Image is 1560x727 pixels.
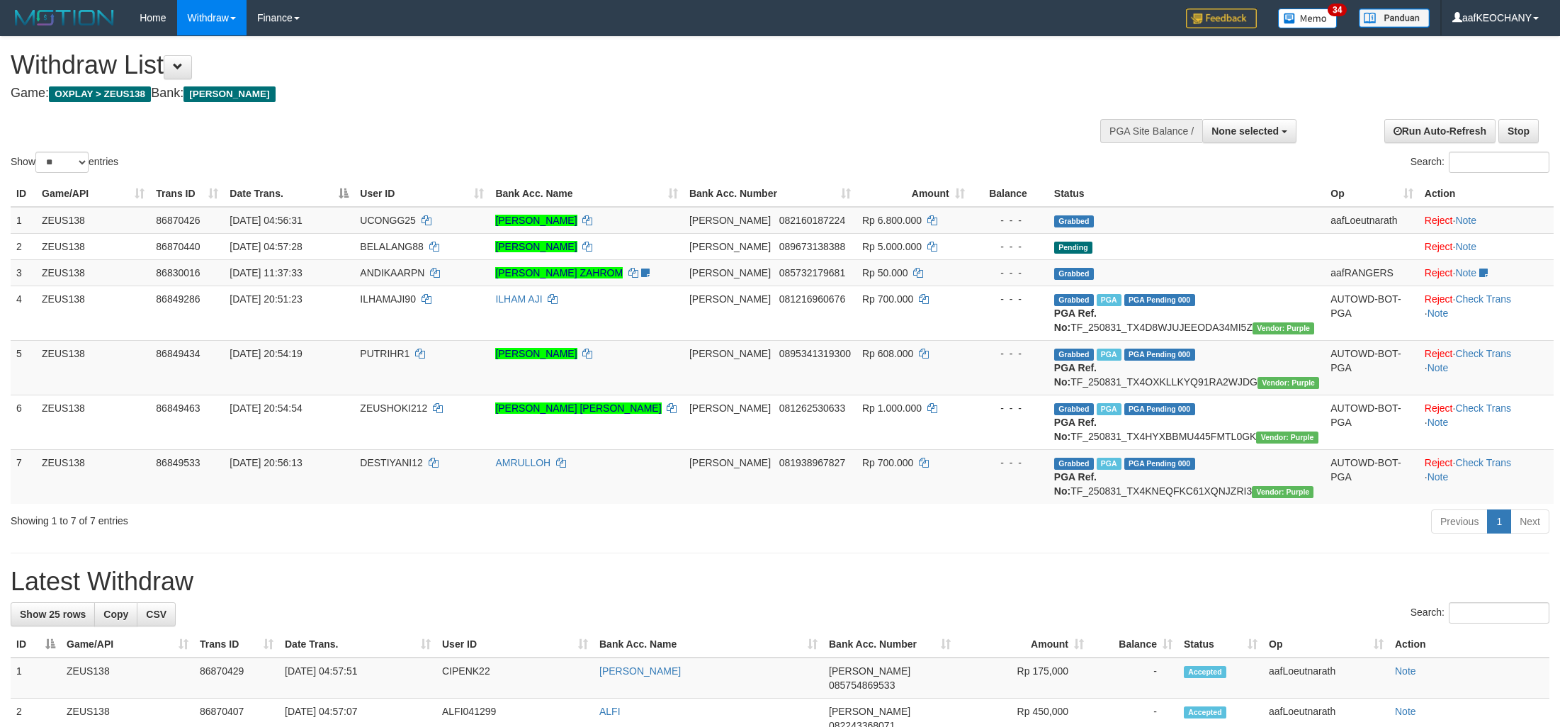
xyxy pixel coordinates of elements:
div: - - - [976,213,1043,227]
a: Note [1428,362,1449,373]
td: TF_250831_TX4KNEQFKC61XQNJZRI3 [1049,449,1325,504]
th: ID: activate to sort column descending [11,631,61,658]
span: 86870440 [156,241,200,252]
span: Accepted [1184,666,1226,678]
span: [DATE] 04:57:28 [230,241,302,252]
span: Copy 0895341319300 to clipboard [779,348,851,359]
span: Marked by aafRornrotha [1097,403,1121,415]
div: Showing 1 to 7 of 7 entries [11,508,640,528]
td: ZEUS138 [36,259,150,286]
span: Copy 082160187224 to clipboard [779,215,845,226]
a: Reject [1425,241,1453,252]
span: UCONGG25 [360,215,416,226]
span: Copy 081216960676 to clipboard [779,293,845,305]
td: · [1419,233,1554,259]
td: aafLoeutnarath [1325,207,1419,234]
a: [PERSON_NAME] ZAHROM [495,267,623,278]
a: Check Trans [1455,348,1511,359]
span: Copy [103,609,128,620]
span: 86830016 [156,267,200,278]
td: · [1419,207,1554,234]
span: ANDIKAARPN [360,267,424,278]
td: - [1090,658,1178,699]
th: Op: activate to sort column ascending [1325,181,1419,207]
td: 1 [11,658,61,699]
td: AUTOWD-BOT-PGA [1325,449,1419,504]
a: CSV [137,602,176,626]
td: CIPENK22 [436,658,594,699]
a: Previous [1431,509,1488,534]
th: Op: activate to sort column ascending [1263,631,1389,658]
td: 5 [11,340,36,395]
th: Trans ID: activate to sort column ascending [194,631,279,658]
a: Note [1395,665,1416,677]
th: Bank Acc. Number: activate to sort column ascending [684,181,857,207]
td: 6 [11,395,36,449]
a: Note [1455,215,1476,226]
a: Reject [1425,348,1453,359]
span: PUTRIHR1 [360,348,409,359]
span: [PERSON_NAME] [689,215,771,226]
span: [DATE] 20:51:23 [230,293,302,305]
th: Date Trans.: activate to sort column descending [224,181,354,207]
span: Copy 081262530633 to clipboard [779,402,845,414]
span: 86849286 [156,293,200,305]
img: panduan.png [1359,9,1430,28]
span: 86849463 [156,402,200,414]
td: ZEUS138 [36,449,150,504]
span: Rp 5.000.000 [862,241,922,252]
th: User ID: activate to sort column ascending [354,181,490,207]
a: 1 [1487,509,1511,534]
td: · · [1419,340,1554,395]
th: Balance: activate to sort column ascending [1090,631,1178,658]
th: Date Trans.: activate to sort column ascending [279,631,436,658]
h1: Withdraw List [11,51,1026,79]
span: Copy 085754869533 to clipboard [829,680,895,691]
span: Rp 700.000 [862,457,913,468]
span: OXPLAY > ZEUS138 [49,86,151,102]
span: [DATE] 20:54:19 [230,348,302,359]
a: Reject [1425,267,1453,278]
h1: Latest Withdraw [11,568,1549,596]
span: Vendor URL: https://trx4.1velocity.biz [1256,432,1318,444]
span: Marked by aafRornrotha [1097,294,1121,306]
b: PGA Ref. No: [1054,362,1097,388]
span: [PERSON_NAME] [689,241,771,252]
label: Search: [1411,152,1549,173]
span: PGA Pending [1124,294,1195,306]
a: [PERSON_NAME] [599,665,681,677]
a: Check Trans [1455,293,1511,305]
a: Stop [1498,119,1539,143]
label: Search: [1411,602,1549,624]
td: TF_250831_TX4D8WJUJEEODA34MI5Z [1049,286,1325,340]
span: Grabbed [1054,215,1094,227]
td: TF_250831_TX4HYXBBMU445FMTL0GK [1049,395,1325,449]
span: PGA Pending [1124,458,1195,470]
span: 86849434 [156,348,200,359]
span: PGA Pending [1124,349,1195,361]
th: Action [1419,181,1554,207]
select: Showentries [35,152,89,173]
td: ZEUS138 [36,207,150,234]
h4: Game: Bank: [11,86,1026,101]
td: 7 [11,449,36,504]
td: · · [1419,395,1554,449]
a: [PERSON_NAME] [495,215,577,226]
td: 86870429 [194,658,279,699]
span: [PERSON_NAME] [689,457,771,468]
input: Search: [1449,152,1549,173]
span: Rp 608.000 [862,348,913,359]
td: AUTOWD-BOT-PGA [1325,395,1419,449]
a: Next [1510,509,1549,534]
span: 86849533 [156,457,200,468]
td: TF_250831_TX4OXKLLKYQ91RA2WJDG [1049,340,1325,395]
a: Reject [1425,293,1453,305]
td: · · [1419,286,1554,340]
a: ALFI [599,706,621,717]
span: 34 [1328,4,1347,16]
th: Bank Acc. Name: activate to sort column ascending [594,631,823,658]
th: Status: activate to sort column ascending [1178,631,1263,658]
input: Search: [1449,602,1549,624]
span: [PERSON_NAME] [829,706,910,717]
a: Reject [1425,402,1453,414]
